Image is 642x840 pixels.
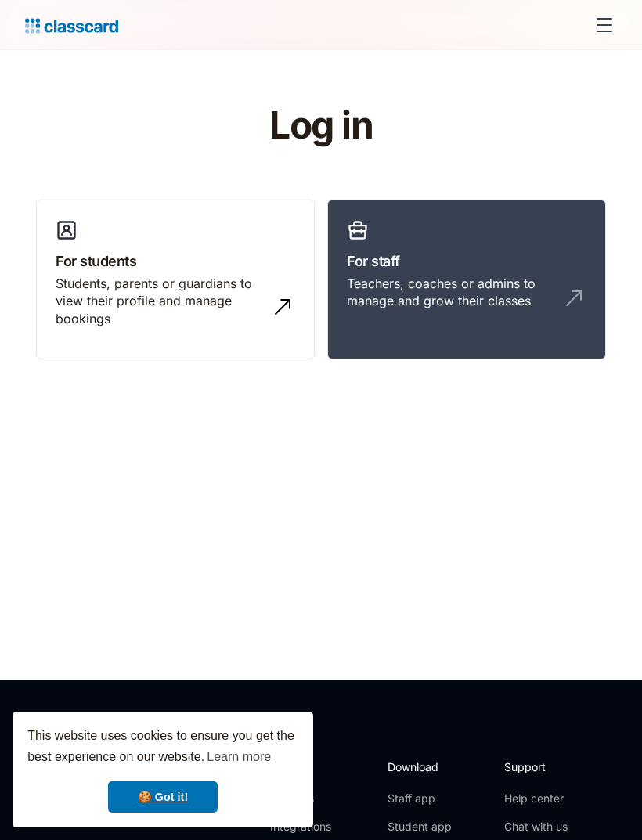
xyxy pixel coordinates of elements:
a: dismiss cookie message [108,781,218,813]
h1: Log in [73,105,570,146]
div: menu [586,6,617,44]
a: Integrations [270,819,354,835]
div: cookieconsent [13,712,313,827]
a: Chat with us [504,819,568,835]
h3: For staff [347,251,586,272]
span: This website uses cookies to ensure you get the best experience on our website. [27,726,298,769]
a: Staff app [388,791,452,806]
h3: For students [56,251,295,272]
div: Students, parents or guardians to view their profile and manage bookings [56,275,264,327]
a: For staffTeachers, coaches or admins to manage and grow their classes [327,200,606,359]
a: For studentsStudents, parents or guardians to view their profile and manage bookings [36,200,315,359]
div: Teachers, coaches or admins to manage and grow their classes [347,275,555,310]
h2: Support [504,759,568,775]
a: learn more about cookies [204,745,273,769]
a: Student app [388,819,452,835]
h2: Download [388,759,452,775]
a: Logo [25,14,118,36]
a: Help center [504,791,568,806]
